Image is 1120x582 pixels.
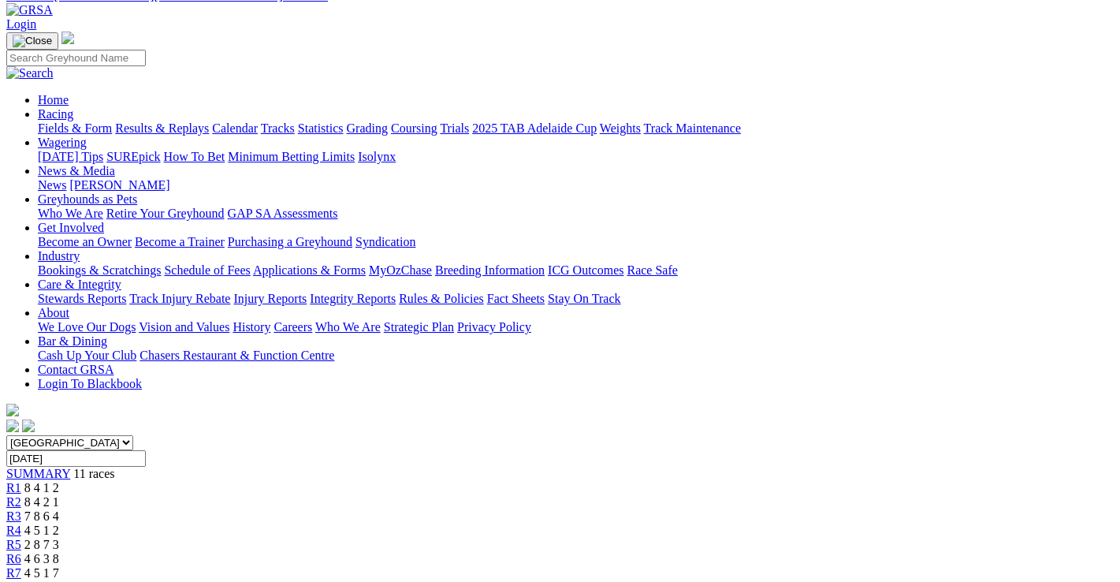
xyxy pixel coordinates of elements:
a: Breeding Information [435,263,545,277]
a: Tracks [261,121,295,135]
span: 8 4 2 1 [24,495,59,509]
span: R6 [6,552,21,565]
a: Care & Integrity [38,278,121,291]
a: Cash Up Your Club [38,349,136,362]
img: Search [6,66,54,80]
input: Select date [6,450,146,467]
span: 8 4 1 2 [24,481,59,494]
a: Strategic Plan [384,320,454,334]
a: Purchasing a Greyhound [228,235,352,248]
img: Close [13,35,52,47]
a: R1 [6,481,21,494]
a: How To Bet [164,150,225,163]
a: R2 [6,495,21,509]
div: Industry [38,263,1114,278]
img: logo-grsa-white.png [61,32,74,44]
a: Schedule of Fees [164,263,250,277]
a: Retire Your Greyhound [106,207,225,220]
a: Become an Owner [38,235,132,248]
a: Careers [273,320,312,334]
a: Home [38,93,69,106]
a: Isolynx [358,150,396,163]
a: Stay On Track [548,292,620,305]
a: Privacy Policy [457,320,531,334]
span: R7 [6,566,21,580]
a: Chasers Restaurant & Function Centre [140,349,334,362]
a: R3 [6,509,21,523]
img: facebook.svg [6,420,19,432]
button: Toggle navigation [6,32,58,50]
img: GRSA [6,3,53,17]
a: Statistics [298,121,344,135]
img: twitter.svg [22,420,35,432]
a: Fields & Form [38,121,112,135]
a: ICG Outcomes [548,263,623,277]
a: About [38,306,69,319]
span: 11 races [73,467,114,480]
a: Grading [347,121,388,135]
a: Stewards Reports [38,292,126,305]
a: Rules & Policies [399,292,484,305]
a: Minimum Betting Limits [228,150,355,163]
a: [PERSON_NAME] [69,178,169,192]
a: Syndication [355,235,415,248]
div: Get Involved [38,235,1114,249]
a: SUMMARY [6,467,70,480]
span: 4 5 1 2 [24,524,59,537]
a: Bookings & Scratchings [38,263,161,277]
a: Greyhounds as Pets [38,192,137,206]
span: 4 6 3 8 [24,552,59,565]
a: Bar & Dining [38,334,107,348]
a: Calendar [212,121,258,135]
a: Track Injury Rebate [129,292,230,305]
div: Wagering [38,150,1114,164]
a: Login To Blackbook [38,377,142,390]
span: 4 5 1 7 [24,566,59,580]
div: Care & Integrity [38,292,1114,306]
a: Login [6,17,36,31]
a: Industry [38,249,80,263]
a: Trials [440,121,469,135]
a: Wagering [38,136,87,149]
a: Track Maintenance [644,121,741,135]
a: Race Safe [627,263,677,277]
a: Coursing [391,121,437,135]
div: Racing [38,121,1114,136]
a: Who We Are [315,320,381,334]
div: Greyhounds as Pets [38,207,1114,221]
div: News & Media [38,178,1114,192]
a: Who We Are [38,207,103,220]
a: SUREpick [106,150,160,163]
a: Vision and Values [139,320,229,334]
a: Racing [38,107,73,121]
a: [DATE] Tips [38,150,103,163]
a: R4 [6,524,21,537]
div: About [38,320,1114,334]
input: Search [6,50,146,66]
span: 7 8 6 4 [24,509,59,523]
a: Results & Replays [115,121,209,135]
a: GAP SA Assessments [228,207,338,220]
span: 2 8 7 3 [24,538,59,551]
a: History [233,320,270,334]
a: News [38,178,66,192]
a: Applications & Forms [253,263,366,277]
a: R5 [6,538,21,551]
a: Get Involved [38,221,104,234]
a: Injury Reports [233,292,307,305]
img: logo-grsa-white.png [6,404,19,416]
a: Become a Trainer [135,235,225,248]
a: Integrity Reports [310,292,396,305]
a: Weights [600,121,641,135]
a: We Love Our Dogs [38,320,136,334]
div: Bar & Dining [38,349,1114,363]
a: Contact GRSA [38,363,113,376]
a: 2025 TAB Adelaide Cup [472,121,597,135]
a: Fact Sheets [487,292,545,305]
